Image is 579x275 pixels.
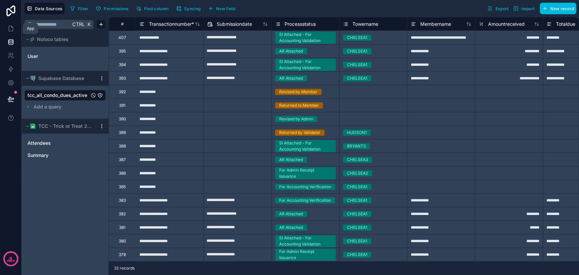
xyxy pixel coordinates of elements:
div: 381 [119,225,126,230]
div: For Accounting Verification [279,197,331,203]
div: AR Attached [279,211,303,217]
div: Revised by Admin [279,116,313,122]
div: SI Attached - For Accounting Validation [279,59,332,71]
div: 386 [119,171,126,176]
span: Processstatus [285,21,316,27]
div: CHELSEA1 [347,224,367,231]
button: Noloco tables [24,35,102,44]
span: Membername [420,21,451,27]
button: New field [206,3,238,14]
span: Transactionnumber * [149,21,194,27]
div: 393 [119,76,126,81]
div: CHELSEA3 [347,157,368,163]
div: 383 [119,198,126,203]
span: Add a query [34,103,61,110]
div: For Accounting Verification [279,184,331,190]
div: AR Attached [279,157,303,163]
div: Returned to Member [279,102,319,109]
span: New record [550,6,574,11]
div: 389 [119,130,126,135]
div: User [24,51,106,62]
div: BRYANT3 [347,143,366,149]
button: Find column [134,3,171,14]
button: Permissions [93,3,131,14]
a: tcc_all_condo_dues_active [27,92,89,99]
div: HUDSON1 [347,130,367,136]
span: User [27,53,38,60]
div: 385 [119,184,126,190]
span: New field [216,6,235,11]
span: TCC - Trick or Treat 2025 [38,123,93,130]
div: 392 [119,89,126,95]
span: Amountreceived [488,21,525,27]
div: CHELSEA1 [347,62,367,68]
span: Attendees [27,140,51,146]
div: CHELSEA1 [347,238,367,244]
div: For Admin Receipt Issuance [279,249,332,261]
p: 8 [9,255,12,262]
div: 395 [119,48,126,54]
a: New record [537,3,576,14]
span: Supabase Database [38,75,84,82]
span: Noloco tables [37,36,69,43]
div: AR Attached [279,48,303,54]
a: User [27,53,82,60]
div: Summary [24,150,106,161]
div: SI Attached - For Accounting Validation [279,32,332,44]
button: Filter [67,3,91,14]
button: New record [540,3,576,14]
div: tcc_all_condo_dues_active [24,90,106,101]
div: Revised by Member [279,89,317,95]
button: Export [485,3,511,14]
div: CHELSEA1 [347,197,367,203]
span: Filter [78,6,89,11]
a: Syncing [174,3,206,14]
div: App [27,26,34,31]
span: K [86,22,91,27]
a: Summary [27,152,89,159]
img: Google Sheets logo [30,123,36,129]
span: tcc_all_condo_dues_active [27,92,87,99]
span: 32 records [114,266,135,271]
div: For Admin Receipt Issuance [279,167,332,179]
span: Ctrl [72,20,85,28]
div: SI Attached - For Accounting Validation [279,235,332,247]
button: Postgres logoSupabase Database [24,74,96,83]
p: days [7,258,15,263]
span: Totaldue [556,21,575,27]
span: Syncing [184,6,200,11]
div: 382 [119,211,126,217]
button: Import [511,3,537,14]
span: Summary [27,152,49,159]
span: Export [495,6,508,11]
span: Data Sources [35,6,62,11]
div: 379 [119,252,126,257]
div: AR Attached [279,224,303,231]
div: 391 [119,103,126,108]
div: CHELSEA1 [347,35,367,41]
a: Permissions [93,3,133,14]
div: CHELSEA1 [347,252,367,258]
button: Google Sheets logoTCC - Trick or Treat 2025 [24,121,96,131]
img: Postgres logo [30,76,36,81]
div: 407 [118,35,126,40]
div: SI Attached - For Accounting Validation [279,140,332,152]
div: 390 [119,116,126,122]
a: Attendees [27,140,89,146]
div: Attendees [24,138,106,149]
div: 387 [119,157,126,162]
button: Add a query [24,102,106,112]
span: Towername [352,21,378,27]
span: Permissions [104,6,128,11]
span: Submissiondate [217,21,252,27]
div: CHELSEA1 [347,75,367,81]
div: CHELSEA1 [347,211,367,217]
div: Returned by Validator [279,130,321,136]
div: 380 [119,238,126,244]
button: Syncing [174,3,203,14]
button: Data Sources [24,3,65,14]
span: Import [521,6,535,11]
div: CHELSEA2 [347,170,368,176]
div: CHELSEA1 [347,48,367,54]
div: CHELSEA1 [347,184,367,190]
